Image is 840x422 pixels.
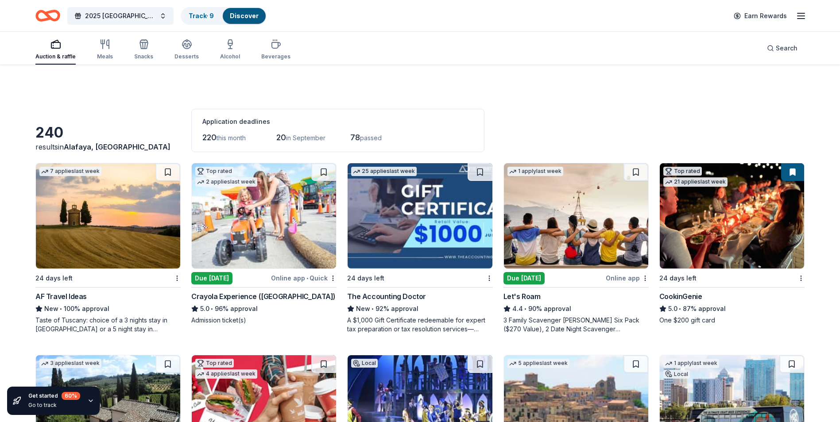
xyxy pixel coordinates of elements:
[663,370,690,379] div: Local
[35,291,87,302] div: AF Travel Ideas
[760,39,805,57] button: Search
[663,167,702,176] div: Top rated
[44,303,58,314] span: New
[67,7,174,25] button: 2025 [GEOGRAPHIC_DATA], [GEOGRAPHIC_DATA] 449th Bomb Group WWII Reunion
[350,133,360,142] span: 78
[503,291,541,302] div: Let's Roam
[97,35,113,65] button: Meals
[503,163,649,334] a: Image for Let's Roam1 applylast weekDue [DATE]Online appLet's Roam4.4•90% approval3 Family Scaven...
[286,134,325,142] span: in September
[659,273,697,284] div: 24 days left
[174,53,199,60] div: Desserts
[39,167,101,176] div: 7 applies last week
[200,303,209,314] span: 5.0
[351,359,378,368] div: Local
[524,305,526,312] span: •
[35,163,181,334] a: Image for AF Travel Ideas7 applieslast week24 days leftAF Travel IdeasNew•100% approvalTaste of T...
[507,359,569,368] div: 5 applies last week
[659,303,805,314] div: 87% approval
[62,392,80,400] div: 60 %
[191,272,232,284] div: Due [DATE]
[181,7,267,25] button: Track· 9Discover
[211,305,213,312] span: •
[261,53,290,60] div: Beverages
[230,12,259,19] a: Discover
[372,305,374,312] span: •
[35,124,181,142] div: 240
[663,359,719,368] div: 1 apply last week
[195,369,257,379] div: 4 applies last week
[220,35,240,65] button: Alcohol
[28,392,80,400] div: Get started
[356,303,370,314] span: New
[64,142,170,151] span: Alafaya, [GEOGRAPHIC_DATA]
[659,163,805,325] a: Image for CookinGenieTop rated21 applieslast week24 days leftCookinGenie5.0•87% approvalOne $200 ...
[192,163,336,269] img: Image for Crayola Experience (Orlando)
[306,275,308,282] span: •
[276,133,286,142] span: 20
[668,303,677,314] span: 5.0
[35,303,181,314] div: 100% approval
[36,163,180,269] img: Image for AF Travel Ideas
[660,163,804,269] img: Image for CookinGenie
[347,163,492,334] a: Image for The Accounting Doctor25 applieslast week24 days leftThe Accounting DoctorNew•92% approv...
[776,43,797,54] span: Search
[512,303,523,314] span: 4.4
[58,142,170,151] span: in
[347,316,492,334] div: A $1,000 Gift Certificate redeemable for expert tax preparation or tax resolution services—recipi...
[347,273,384,284] div: 24 days left
[97,53,113,60] div: Meals
[85,11,156,21] span: 2025 [GEOGRAPHIC_DATA], [GEOGRAPHIC_DATA] 449th Bomb Group WWII Reunion
[659,291,702,302] div: CookinGenie
[503,316,649,334] div: 3 Family Scavenger [PERSON_NAME] Six Pack ($270 Value), 2 Date Night Scavenger [PERSON_NAME] Two ...
[134,35,153,65] button: Snacks
[504,163,648,269] img: Image for Let's Roam
[347,291,426,302] div: The Accounting Doctor
[217,134,246,142] span: this month
[35,316,181,334] div: Taste of Tuscany: choice of a 3 nights stay in [GEOGRAPHIC_DATA] or a 5 night stay in [GEOGRAPHIC...
[174,35,199,65] button: Desserts
[261,35,290,65] button: Beverages
[35,5,60,26] a: Home
[35,273,73,284] div: 24 days left
[35,142,181,152] div: results
[28,402,80,409] div: Go to track
[195,167,234,176] div: Top rated
[35,35,76,65] button: Auction & raffle
[360,134,382,142] span: passed
[35,53,76,60] div: Auction & raffle
[134,53,153,60] div: Snacks
[663,177,728,187] div: 21 applies last week
[507,167,563,176] div: 1 apply last week
[348,163,492,269] img: Image for The Accounting Doctor
[271,272,337,284] div: Online app Quick
[503,303,649,314] div: 90% approval
[189,12,214,19] a: Track· 9
[191,303,337,314] div: 96% approval
[195,359,234,368] div: Top rated
[347,303,492,314] div: 92% approval
[728,8,792,24] a: Earn Rewards
[39,359,101,368] div: 3 applies last week
[191,316,337,325] div: Admission ticket(s)
[195,177,257,187] div: 2 applies last week
[679,305,681,312] span: •
[202,133,217,142] span: 220
[191,163,337,325] a: Image for Crayola Experience (Orlando)Top rated2 applieslast weekDue [DATE]Online app•QuickCrayol...
[60,305,62,312] span: •
[606,272,649,284] div: Online app
[220,53,240,60] div: Alcohol
[503,272,545,284] div: Due [DATE]
[351,167,417,176] div: 25 applies last week
[191,291,336,302] div: Crayola Experience ([GEOGRAPHIC_DATA])
[202,116,473,127] div: Application deadlines
[659,316,805,325] div: One $200 gift card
